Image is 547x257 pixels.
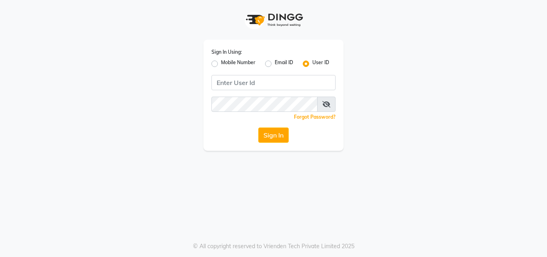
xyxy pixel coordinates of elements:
[312,59,329,69] label: User ID
[275,59,293,69] label: Email ID
[258,127,289,143] button: Sign In
[221,59,255,69] label: Mobile Number
[241,8,306,32] img: logo1.svg
[211,97,318,112] input: Username
[294,114,336,120] a: Forgot Password?
[211,49,242,56] label: Sign In Using:
[211,75,336,90] input: Username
